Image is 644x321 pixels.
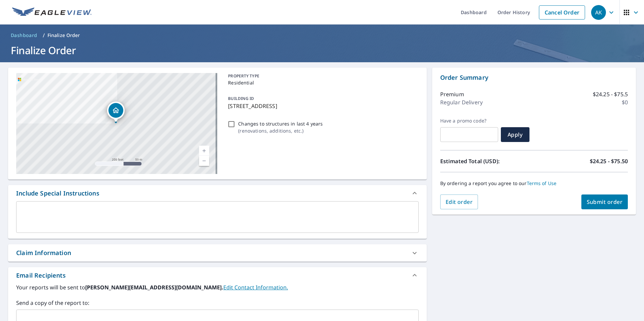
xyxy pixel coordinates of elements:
[107,102,125,122] div: Dropped pin, building 1, Residential property, 520 Milford St Morgantown, WV 26505
[8,244,427,261] div: Claim Information
[8,30,40,41] a: Dashboard
[440,118,498,124] label: Have a promo code?
[228,79,416,86] p: Residential
[590,157,628,165] p: $24.25 - $75.50
[8,43,636,57] h1: Finalize Order
[16,248,71,257] div: Claim Information
[228,102,416,110] p: [STREET_ADDRESS]
[223,284,288,291] a: EditContactInfo
[440,157,534,165] p: Estimated Total (USD):
[199,146,209,156] a: Current Level 17, Zoom In
[8,30,636,41] nav: breadcrumb
[8,185,427,201] div: Include Special Instructions
[16,271,66,280] div: Email Recipients
[8,267,427,283] div: Email Recipients
[16,189,99,198] div: Include Special Instructions
[593,90,628,98] p: $24.25 - $75.5
[587,198,623,206] span: Submit order
[16,299,419,307] label: Send a copy of the report to:
[16,283,419,291] label: Your reports will be sent to
[11,32,37,39] span: Dashboard
[238,127,323,134] p: ( renovations, additions, etc. )
[440,90,464,98] p: Premium
[440,73,628,82] p: Order Summary
[622,98,628,106] p: $0
[85,284,223,291] b: [PERSON_NAME][EMAIL_ADDRESS][DOMAIN_NAME].
[47,32,80,39] p: Finalize Order
[228,73,416,79] p: PROPERTY TYPE
[506,131,524,138] span: Apply
[440,180,628,186] p: By ordering a report you agree to our
[527,180,557,186] a: Terms of Use
[43,31,45,39] li: /
[238,120,323,127] p: Changes to structures in last 4 years
[581,194,628,209] button: Submit order
[12,7,92,17] img: EV Logo
[539,5,585,20] a: Cancel Order
[591,5,606,20] div: AK
[199,156,209,166] a: Current Level 17, Zoom Out
[440,194,478,209] button: Edit order
[446,198,473,206] span: Edit order
[501,127,529,142] button: Apply
[440,98,483,106] p: Regular Delivery
[228,96,254,101] p: BUILDING ID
